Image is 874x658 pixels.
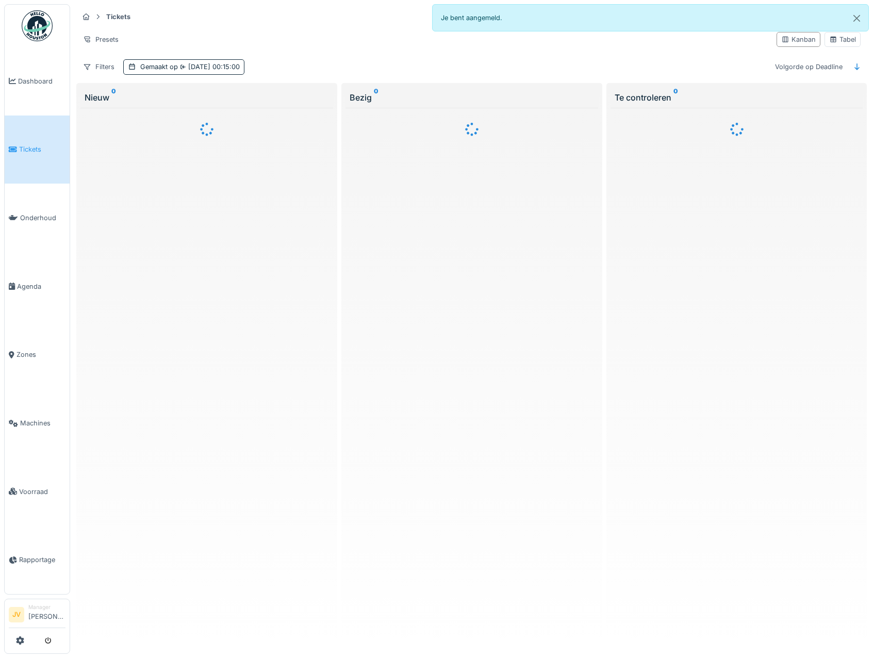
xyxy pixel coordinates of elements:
span: Tickets [19,144,65,154]
div: Presets [78,32,123,47]
sup: 0 [673,91,678,104]
a: Onderhoud [5,184,70,252]
span: Rapportage [19,555,65,565]
a: Agenda [5,252,70,321]
div: Bezig [350,91,594,104]
sup: 0 [374,91,378,104]
strong: Tickets [102,12,135,22]
li: JV [9,607,24,622]
img: Badge_color-CXgf-gQk.svg [22,10,53,41]
span: Dashboard [18,76,65,86]
a: Tickets [5,116,70,184]
div: Nieuw [85,91,329,104]
sup: 0 [111,91,116,104]
span: Machines [20,418,65,428]
li: [PERSON_NAME] [28,603,65,626]
button: Close [845,5,868,32]
div: Filters [78,59,119,74]
a: Voorraad [5,457,70,526]
a: Rapportage [5,526,70,595]
div: Kanban [781,35,816,44]
span: [DATE] 00:15:00 [178,63,240,71]
div: Je bent aangemeld. [432,4,869,31]
span: Agenda [17,282,65,291]
span: Zones [17,350,65,359]
div: Volgorde op Deadline [770,59,847,74]
span: Onderhoud [20,213,65,223]
a: Dashboard [5,47,70,116]
div: Tabel [829,35,856,44]
div: Te controleren [615,91,859,104]
a: JV Manager[PERSON_NAME] [9,603,65,628]
div: Gemaakt op [140,62,240,72]
div: Manager [28,603,65,611]
span: Voorraad [19,487,65,497]
a: Machines [5,389,70,457]
a: Zones [5,321,70,389]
